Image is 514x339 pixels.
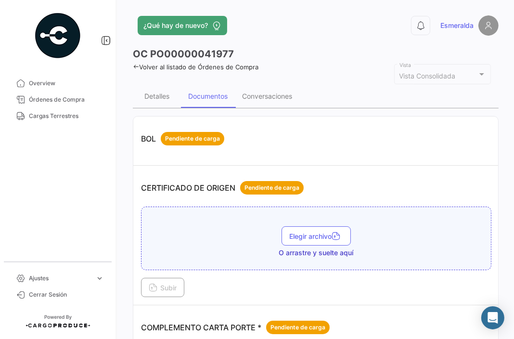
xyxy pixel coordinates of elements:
[141,181,304,195] p: CERTIFICADO DE ORIGEN
[8,75,108,91] a: Overview
[138,16,227,35] button: ¿Qué hay de nuevo?
[29,79,104,88] span: Overview
[242,92,292,100] div: Conversaciones
[8,91,108,108] a: Órdenes de Compra
[133,47,234,61] h3: OC PO00000041977
[144,92,169,100] div: Detalles
[282,226,351,246] button: Elegir archivo
[289,232,343,240] span: Elegir archivo
[279,248,353,258] span: O arrastre y suelte aquí
[141,321,330,334] p: COMPLEMENTO CARTA PORTE *
[29,274,91,283] span: Ajustes
[270,323,325,332] span: Pendiente de carga
[29,112,104,120] span: Cargas Terrestres
[440,21,474,30] span: Esmeralda
[478,15,499,36] img: placeholder-user.png
[141,132,224,145] p: BOL
[244,183,299,192] span: Pendiente de carga
[8,108,108,124] a: Cargas Terrestres
[399,72,456,80] mat-select-trigger: Vista Consolidada
[481,306,504,329] div: Abrir Intercom Messenger
[29,290,104,299] span: Cerrar Sesión
[143,21,208,30] span: ¿Qué hay de nuevo?
[149,284,177,292] span: Subir
[29,95,104,104] span: Órdenes de Compra
[95,274,104,283] span: expand_more
[141,278,184,297] button: Subir
[165,134,220,143] span: Pendiente de carga
[188,92,228,100] div: Documentos
[133,63,258,71] a: Volver al listado de Órdenes de Compra
[34,12,82,60] img: powered-by.png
